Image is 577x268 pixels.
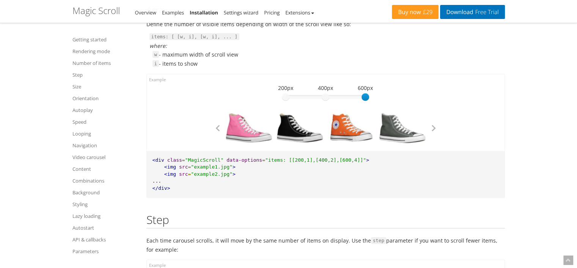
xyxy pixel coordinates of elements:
span: > [366,157,369,163]
a: Size [72,82,137,91]
a: Rendering mode [72,47,137,56]
span: "items: [[200,1],[400,2],[600,4]]" [265,157,366,163]
span: "MagicScroll" [185,157,224,163]
p: - maximum width of scroll view - items to show [146,32,505,68]
a: DownloadFree Trial [440,5,505,19]
a: Styling [72,200,137,209]
p: Each time carousel scrolls, it will move by the same number of items on display. Use the paramete... [146,236,505,254]
a: Extensions [285,9,314,16]
a: Getting started [72,35,137,44]
div: 600px [346,82,385,92]
a: Background [72,188,137,197]
p: Define the number of visible items depending on width of the scroll view like so: [146,20,505,28]
a: Lazy loading [72,211,137,221]
span: = [188,164,191,170]
span: class [167,157,182,163]
code: i [153,60,159,67]
a: Content [72,164,137,173]
span: <img [164,164,176,170]
a: API & callbacks [72,235,137,244]
span: > [233,171,236,177]
span: = [188,171,191,177]
a: Autoplay [72,106,137,115]
a: Combinations [72,176,137,185]
span: <img [164,171,176,177]
a: Settings wizard [224,9,259,16]
span: "example1.jpg" [191,164,233,170]
a: Overview [135,9,156,16]
span: <div [153,157,164,163]
a: Speed [72,117,137,126]
a: Navigation [72,141,137,150]
span: data-options [226,157,262,163]
a: Installation [190,9,218,16]
a: Autostart [72,223,137,232]
div: 200px [266,82,306,92]
a: Orientation [72,94,137,103]
a: Step [72,70,137,79]
code: step [371,237,386,244]
span: > [233,164,236,170]
h1: Magic Scroll [72,6,120,16]
span: src [179,164,188,170]
span: £29 [421,9,433,15]
span: Free Trial [473,9,498,15]
code: items: [ [w, i], [w, i], ... ] [149,33,240,40]
a: Parameters [72,247,137,256]
span: ... [153,178,161,184]
a: Buy now£29 [392,5,439,19]
div: 400px [306,82,346,92]
code: w [153,51,159,58]
em: where: [149,42,167,49]
a: Looping [72,129,137,138]
span: src [179,171,188,177]
a: Pricing [264,9,280,16]
h2: Step [146,213,505,229]
span: = [182,157,185,163]
span: "example2.jpg" [191,171,233,177]
a: Examples [162,9,184,16]
span: = [262,157,265,163]
span: </div> [153,185,170,191]
a: Video carousel [72,153,137,162]
a: Number of items [72,58,137,68]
